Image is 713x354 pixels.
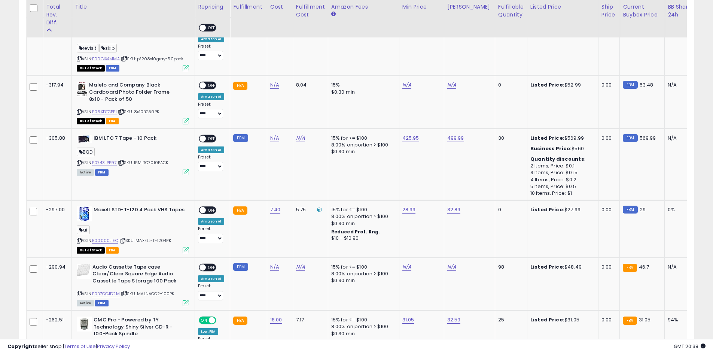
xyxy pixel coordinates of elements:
[118,160,168,166] span: | SKU: IBMLTO7010PACK
[530,156,592,163] div: :
[447,81,456,89] a: N/A
[77,206,92,221] img: 6191uiPiHAL._SL40_.jpg
[206,207,218,214] span: OFF
[121,291,174,297] span: | SKU: MALNACC2-100PK
[77,300,94,306] span: All listings currently available for purchase on Amazon
[270,263,279,271] a: N/A
[447,263,456,271] a: N/A
[498,317,521,323] div: 25
[530,206,592,213] div: $27.99
[530,183,592,190] div: 5 Items, Price: $0.5
[92,291,120,297] a: B0B7CGJD2M
[331,323,393,330] div: 8.00% on portion > $100
[95,169,109,176] span: FBM
[99,44,117,52] span: skip
[623,81,637,89] small: FBM
[296,206,322,213] div: 5.75
[530,264,592,270] div: $48.49
[198,226,224,243] div: Preset:
[601,3,616,19] div: Ship Price
[233,317,247,325] small: FBA
[402,263,411,271] a: N/A
[668,206,692,213] div: 0%
[668,317,692,323] div: 94%
[77,82,189,123] div: ASIN:
[77,65,105,72] span: All listings that are currently out of stock and unavailable for purchase on Amazon
[601,82,614,88] div: 0.00
[199,317,209,324] span: ON
[106,118,119,124] span: FBA
[530,163,592,169] div: 2 Items, Price: $0.1
[530,316,564,323] b: Listed Price:
[640,206,646,213] span: 29
[331,142,393,148] div: 8.00% on portion > $100
[46,82,66,88] div: -317.94
[46,206,66,213] div: -297.00
[46,264,66,270] div: -290.94
[215,317,227,324] span: OFF
[77,118,105,124] span: All listings that are currently out of stock and unavailable for purchase on Amazon
[95,300,109,306] span: FBM
[530,135,592,142] div: $569.99
[77,169,94,176] span: All listings currently available for purchase on Amazon
[7,343,130,350] div: seller snap | |
[498,82,521,88] div: 0
[77,317,92,332] img: 41uDDf7nfYL._SL40_.jpg
[77,247,105,254] span: All listings that are currently out of stock and unavailable for purchase on Amazon
[447,316,461,324] a: 32.59
[402,316,414,324] a: 31.05
[198,275,224,282] div: Amazon AI
[530,263,564,270] b: Listed Price:
[623,317,637,325] small: FBA
[331,220,393,227] div: $0.30 min
[674,343,706,350] span: 2025-09-17 20:38 GMT
[447,134,464,142] a: 499.99
[92,56,120,62] a: B00GIX4MMA
[331,235,393,242] div: $10 - $10.90
[331,264,393,270] div: 15% for <= $100
[498,264,521,270] div: 98
[198,155,224,172] div: Preset:
[233,134,248,142] small: FBM
[270,206,281,214] a: 7.40
[94,206,185,215] b: Maxell STD-T-120 4 Pack VHS Tapes
[331,135,393,142] div: 15% for <= $100
[331,213,393,220] div: 8.00% on portion > $100
[331,82,393,88] div: 15%
[89,82,180,105] b: Malelo and Company Black Cardboard Photo Folder Frame 8x10 - Pack of 50
[92,109,117,115] a: B06XDTGPB1
[331,270,393,277] div: 8.00% on portion > $100
[331,3,396,11] div: Amazon Fees
[331,330,393,337] div: $0.30 min
[270,134,279,142] a: N/A
[331,11,336,18] small: Amazon Fees.
[331,148,393,155] div: $0.30 min
[198,328,218,335] div: Low. FBA
[77,82,87,97] img: 51Ivsr8aR9L._SL40_.jpg
[77,24,189,71] div: ASIN:
[530,145,572,152] b: Business Price:
[7,343,35,350] strong: Copyright
[233,3,263,11] div: Fulfillment
[46,135,66,142] div: -305.88
[77,264,91,279] img: 21pcCp2ZCPL._SL40_.jpg
[668,264,692,270] div: N/A
[121,56,183,62] span: | SKU: pf208x10gray-50pack
[623,206,637,214] small: FBM
[198,3,227,11] div: Repricing
[530,82,592,88] div: $52.99
[498,135,521,142] div: 30
[94,317,185,339] b: CMC Pro - Powered by TY Technology Shiny Silver CD-R - 100-Pack Spindle
[46,317,66,323] div: -262.51
[447,3,492,11] div: [PERSON_NAME]
[92,160,117,166] a: B0743JPB97
[64,343,96,350] a: Terms of Use
[296,263,305,271] a: N/A
[77,135,92,143] img: 41ou3orMI+L._SL40_.jpg
[530,145,592,152] div: $560
[296,3,325,19] div: Fulfillment Cost
[668,3,695,19] div: BB Share 24h.
[402,3,441,11] div: Min Price
[530,176,592,183] div: 4 Items, Price: $0.2
[46,3,68,27] div: Total Rev. Diff.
